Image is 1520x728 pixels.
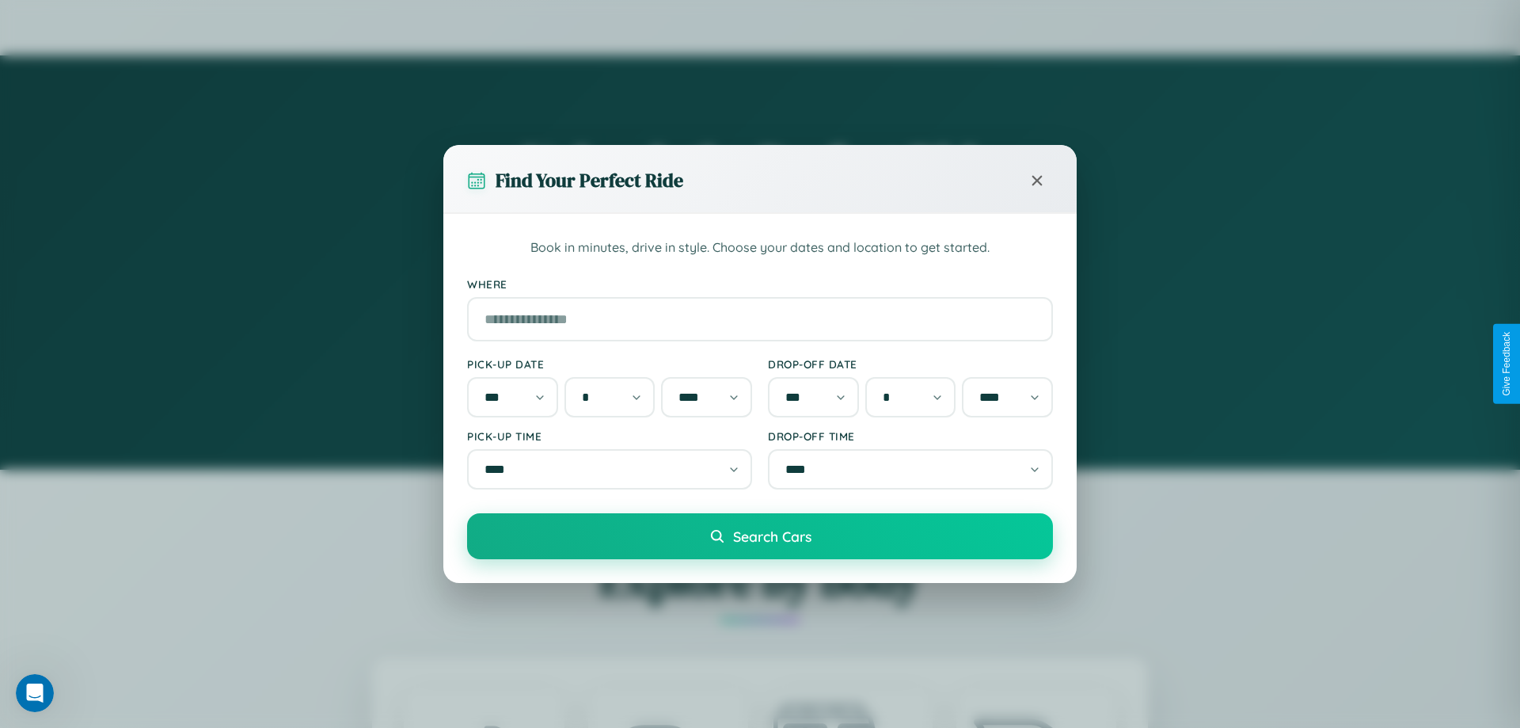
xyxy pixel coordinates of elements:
p: Book in minutes, drive in style. Choose your dates and location to get started. [467,238,1053,258]
label: Pick-up Date [467,357,752,371]
label: Drop-off Date [768,357,1053,371]
label: Where [467,277,1053,291]
span: Search Cars [733,528,811,545]
h3: Find Your Perfect Ride [496,167,683,193]
label: Pick-up Time [467,429,752,443]
button: Search Cars [467,513,1053,559]
label: Drop-off Time [768,429,1053,443]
